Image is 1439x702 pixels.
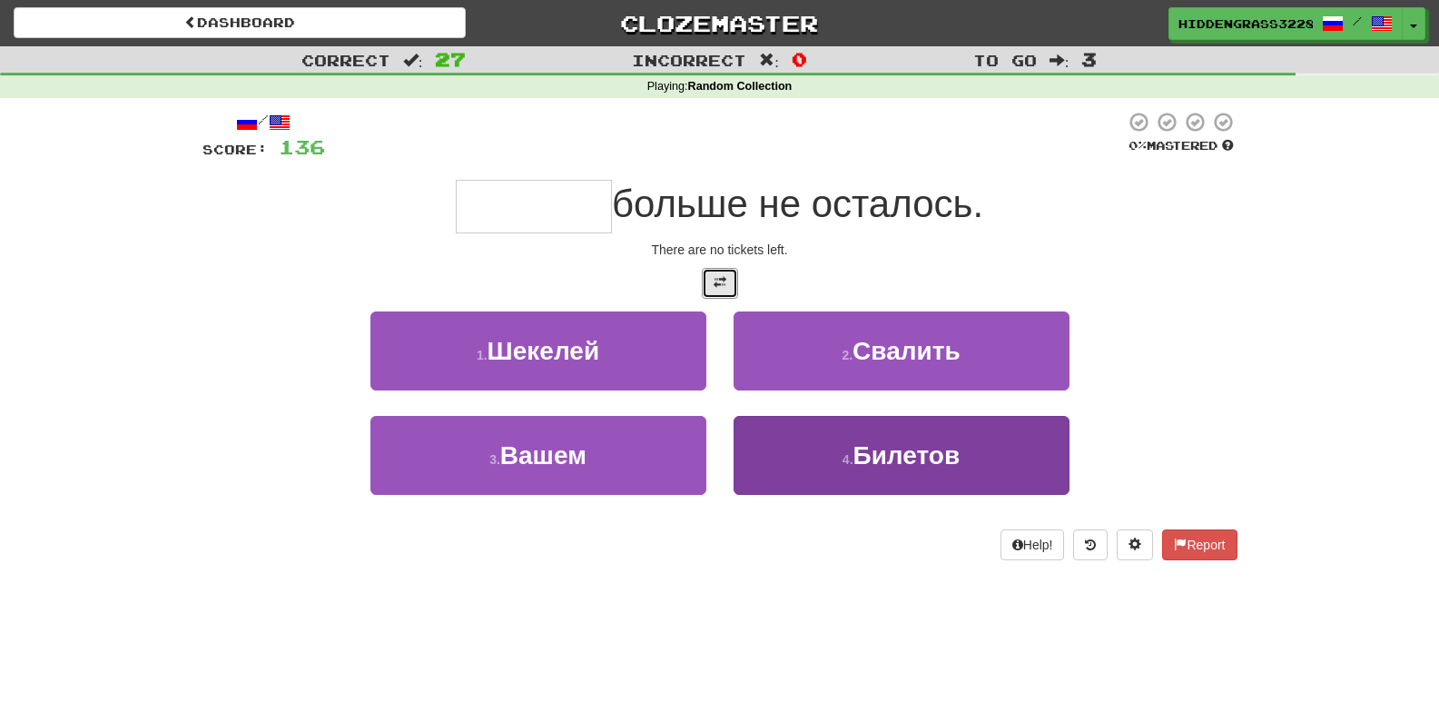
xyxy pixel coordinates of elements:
a: HiddenGrass3228 / [1168,7,1403,40]
strong: Random Collection [688,80,793,93]
span: : [1050,53,1069,68]
button: 2.Свалить [734,311,1069,391]
span: Incorrect [632,51,746,69]
span: Шекелей [488,337,600,365]
button: Report [1162,529,1237,560]
span: Вашем [500,441,586,470]
button: 4.Билетов [734,416,1069,495]
button: 3.Вашем [370,416,706,495]
span: Билетов [853,441,961,470]
span: : [403,53,423,68]
span: Correct [301,51,390,69]
small: 3 . [489,452,500,467]
div: There are no tickets left. [202,241,1237,259]
div: / [202,111,325,133]
span: Score: [202,142,268,157]
span: 0 % [1129,138,1147,153]
div: Mastered [1125,138,1237,154]
button: Round history (alt+y) [1073,529,1108,560]
button: 1.Шекелей [370,311,706,391]
span: HiddenGrass3228 [1178,15,1313,32]
button: Toggle translation (alt+t) [702,268,738,299]
span: 3 [1081,48,1097,70]
span: To go [973,51,1037,69]
span: 136 [279,135,325,158]
small: 1 . [477,348,488,362]
span: 27 [435,48,466,70]
span: 0 [792,48,807,70]
a: Clozemaster [493,7,945,39]
small: 2 . [842,348,853,362]
small: 4 . [843,452,853,467]
a: Dashboard [14,7,466,38]
span: Свалить [853,337,961,365]
span: / [1353,15,1362,27]
span: больше не осталось. [612,183,983,225]
button: Help! [1000,529,1065,560]
span: : [759,53,779,68]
